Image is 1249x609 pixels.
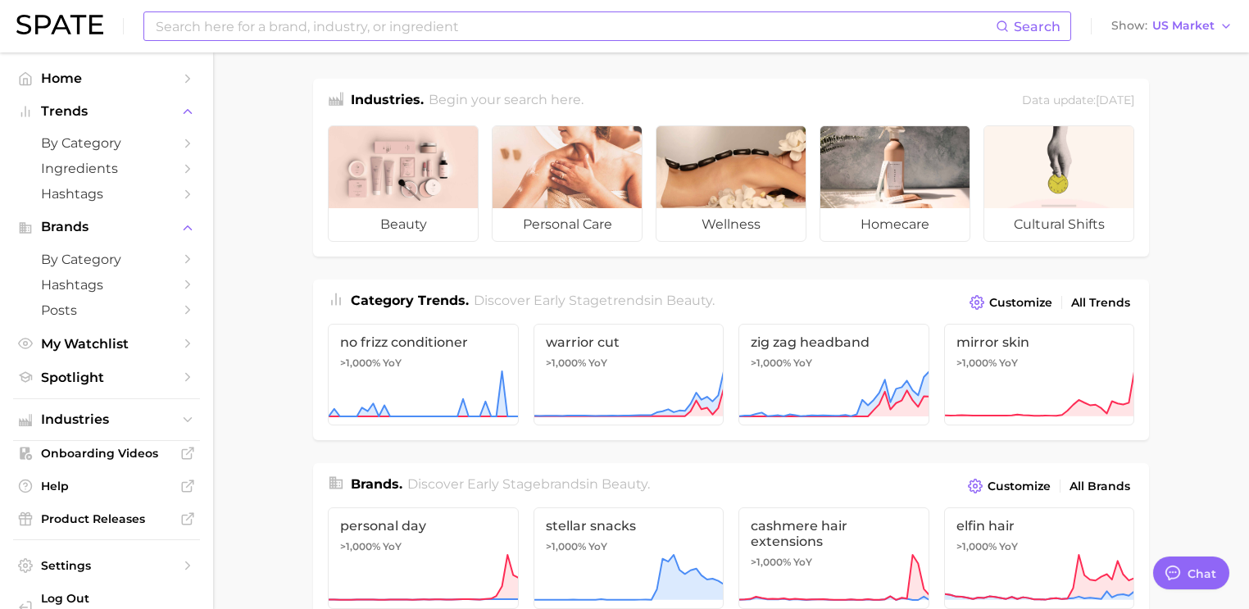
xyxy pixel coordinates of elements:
[1067,292,1134,314] a: All Trends
[41,252,172,267] span: by Category
[383,540,402,553] span: YoY
[41,277,172,293] span: Hashtags
[16,15,103,34] img: SPATE
[41,104,172,119] span: Trends
[340,518,506,534] span: personal day
[13,553,200,578] a: Settings
[13,215,200,239] button: Brands
[13,441,200,466] a: Onboarding Videos
[956,518,1123,534] span: elfin hair
[41,70,172,86] span: Home
[351,90,424,112] h1: Industries.
[41,558,172,573] span: Settings
[1022,90,1134,112] div: Data update: [DATE]
[820,125,970,242] a: homecare
[41,220,172,234] span: Brands
[988,479,1051,493] span: Customize
[546,518,712,534] span: stellar snacks
[41,591,187,606] span: Log Out
[41,446,172,461] span: Onboarding Videos
[13,247,200,272] a: by Category
[328,507,519,609] a: personal day>1,000% YoY
[13,130,200,156] a: by Category
[546,357,586,369] span: >1,000%
[666,293,712,308] span: beauty
[956,334,1123,350] span: mirror skin
[1107,16,1237,37] button: ShowUS Market
[328,324,519,425] a: no frizz conditioner>1,000% YoY
[546,334,712,350] span: warrior cut
[13,331,200,357] a: My Watchlist
[351,476,402,492] span: Brands .
[1014,19,1061,34] span: Search
[1070,479,1130,493] span: All Brands
[983,125,1134,242] a: cultural shifts
[944,507,1135,609] a: elfin hair>1,000% YoY
[999,540,1018,553] span: YoY
[41,336,172,352] span: My Watchlist
[602,476,647,492] span: beauty
[1065,475,1134,498] a: All Brands
[1111,21,1147,30] span: Show
[984,208,1133,241] span: cultural shifts
[41,370,172,385] span: Spotlight
[965,291,1056,314] button: Customize
[1071,296,1130,310] span: All Trends
[964,475,1055,498] button: Customize
[41,161,172,176] span: Ingredients
[13,365,200,390] a: Spotlight
[340,334,506,350] span: no frizz conditioner
[13,156,200,181] a: Ingredients
[588,540,607,553] span: YoY
[751,357,791,369] span: >1,000%
[340,357,380,369] span: >1,000%
[751,556,791,568] span: >1,000%
[956,357,997,369] span: >1,000%
[41,412,172,427] span: Industries
[751,518,917,549] span: cashmere hair extensions
[41,135,172,151] span: by Category
[13,298,200,323] a: Posts
[383,357,402,370] span: YoY
[793,556,812,569] span: YoY
[13,272,200,298] a: Hashtags
[656,208,806,241] span: wellness
[738,324,929,425] a: zig zag headband>1,000% YoY
[154,12,996,40] input: Search here for a brand, industry, or ingredient
[956,540,997,552] span: >1,000%
[999,357,1018,370] span: YoY
[656,125,806,242] a: wellness
[41,302,172,318] span: Posts
[546,540,586,552] span: >1,000%
[41,186,172,202] span: Hashtags
[13,407,200,432] button: Industries
[751,334,917,350] span: zig zag headband
[328,125,479,242] a: beauty
[474,293,715,308] span: Discover Early Stage trends in .
[944,324,1135,425] a: mirror skin>1,000% YoY
[429,90,584,112] h2: Begin your search here.
[738,507,929,609] a: cashmere hair extensions>1,000% YoY
[492,125,643,242] a: personal care
[1152,21,1215,30] span: US Market
[989,296,1052,310] span: Customize
[13,181,200,207] a: Hashtags
[534,507,724,609] a: stellar snacks>1,000% YoY
[493,208,642,241] span: personal care
[351,293,469,308] span: Category Trends .
[588,357,607,370] span: YoY
[793,357,812,370] span: YoY
[820,208,970,241] span: homecare
[13,99,200,124] button: Trends
[534,324,724,425] a: warrior cut>1,000% YoY
[340,540,380,552] span: >1,000%
[13,474,200,498] a: Help
[329,208,478,241] span: beauty
[41,479,172,493] span: Help
[13,507,200,531] a: Product Releases
[41,511,172,526] span: Product Releases
[407,476,650,492] span: Discover Early Stage brands in .
[13,66,200,91] a: Home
